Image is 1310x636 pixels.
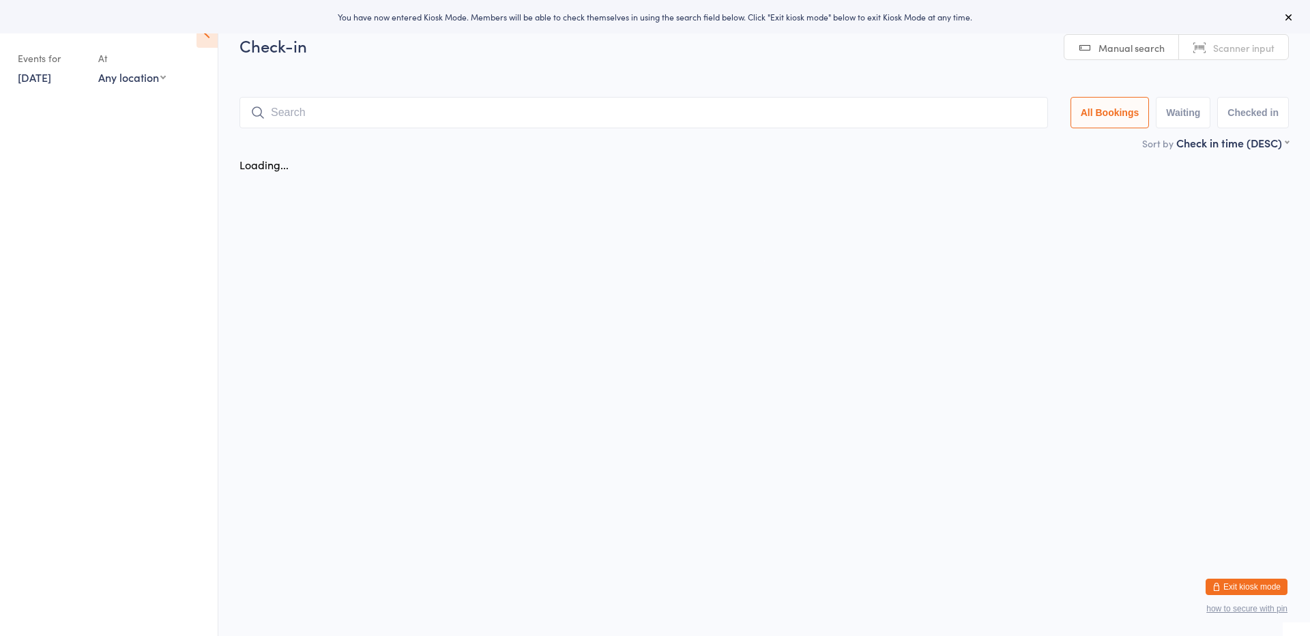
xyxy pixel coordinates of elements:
[1098,41,1165,55] span: Manual search
[1142,136,1174,150] label: Sort by
[1217,97,1289,128] button: Checked in
[18,47,85,70] div: Events for
[1176,135,1289,150] div: Check in time (DESC)
[239,34,1289,57] h2: Check-in
[1213,41,1275,55] span: Scanner input
[18,70,51,85] a: [DATE]
[1071,97,1150,128] button: All Bookings
[239,97,1048,128] input: Search
[98,47,166,70] div: At
[239,157,289,172] div: Loading...
[1206,604,1287,613] button: how to secure with pin
[22,11,1288,23] div: You have now entered Kiosk Mode. Members will be able to check themselves in using the search fie...
[1206,579,1287,595] button: Exit kiosk mode
[1156,97,1210,128] button: Waiting
[98,70,166,85] div: Any location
